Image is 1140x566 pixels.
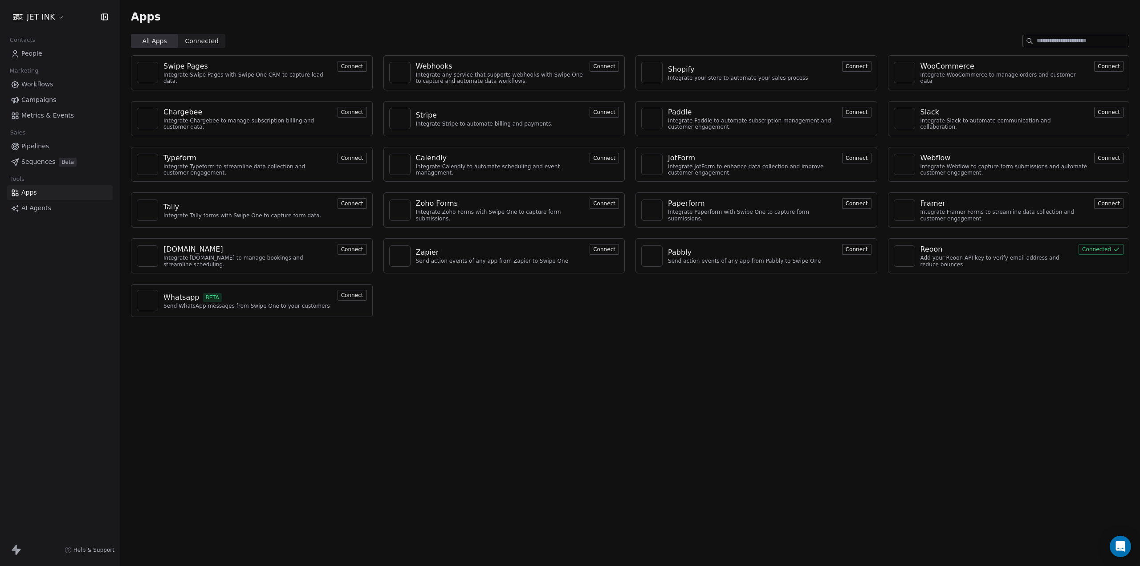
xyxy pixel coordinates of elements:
[842,199,871,208] a: Connect
[137,290,158,311] a: NA
[338,61,367,72] button: Connect
[141,66,154,79] img: NA
[416,110,437,121] div: Stripe
[389,154,411,175] a: NA
[641,62,663,83] a: NA
[137,245,158,267] a: NA
[1079,245,1124,253] a: Connected
[645,66,659,79] img: NA
[590,107,619,118] button: Connect
[668,209,837,222] div: Integrate Paperform with Swipe One to capture form submissions.
[6,126,29,139] span: Sales
[920,209,1089,222] div: Integrate Framer Forms to streamline data collection and customer engagement.
[163,163,332,176] div: Integrate Typeform to streamline data collection and customer engagement.
[668,153,695,163] div: JotForm
[163,244,223,255] div: [DOMAIN_NAME]
[1110,536,1131,557] div: Open Intercom Messenger
[668,118,837,130] div: Integrate Paddle to automate subscription management and customer engagement.
[641,108,663,129] a: NA
[137,108,158,129] a: NA
[590,62,619,70] a: Connect
[668,64,695,75] div: Shopify
[6,33,39,47] span: Contacts
[7,46,113,61] a: People
[668,75,808,81] div: Integrate your store to automate your sales process
[393,66,407,79] img: NA
[920,198,1089,209] a: Framer
[842,244,871,255] button: Connect
[842,62,871,70] a: Connect
[668,163,837,176] div: Integrate JotForm to enhance data collection and improve customer engagement.
[898,112,911,125] img: NA
[641,245,663,267] a: NA
[12,12,23,22] img: JET%20INK%20Metal.png
[668,198,837,209] a: Paperform
[416,198,585,209] a: Zoho Forms
[338,154,367,162] a: Connect
[393,112,407,125] img: NA
[920,107,1089,118] a: Slack
[7,139,113,154] a: Pipelines
[645,249,659,263] img: NA
[842,107,871,118] button: Connect
[137,62,158,83] a: NA
[842,154,871,162] a: Connect
[185,37,219,46] span: Connected
[163,244,332,255] a: [DOMAIN_NAME]
[1079,244,1124,255] button: Connected
[590,199,619,208] a: Connect
[338,199,367,208] a: Connect
[163,153,196,163] div: Typeform
[590,244,619,255] button: Connect
[141,112,154,125] img: NA
[668,64,808,75] a: Shopify
[393,204,407,217] img: NA
[141,294,154,307] img: NA
[7,93,113,107] a: Campaigns
[141,204,154,217] img: NA
[393,158,407,171] img: NA
[163,255,332,268] div: Integrate [DOMAIN_NAME] to manage bookings and streamline scheduling.
[21,157,55,167] span: Sequences
[338,107,367,118] button: Connect
[416,121,553,127] div: Integrate Stripe to automate billing and payments.
[7,77,113,92] a: Workflows
[163,61,332,72] a: Swipe Pages
[338,244,367,255] button: Connect
[842,153,871,163] button: Connect
[163,292,330,303] a: WhatsappBETA
[416,72,585,85] div: Integrate any service that supports webhooks with Swipe One to capture and automate data workflows.
[1094,61,1124,72] button: Connect
[668,247,692,258] div: Pabbly
[203,293,222,302] span: BETA
[842,108,871,116] a: Connect
[416,153,585,163] a: Calendly
[1094,199,1124,208] a: Connect
[920,61,974,72] div: WooCommerce
[645,112,659,125] img: NA
[73,546,114,554] span: Help & Support
[668,198,705,209] div: Paperform
[920,118,1089,130] div: Integrate Slack to automate communication and collaboration.
[416,198,458,209] div: Zoho Forms
[898,158,911,171] img: NA
[898,204,911,217] img: NA
[131,10,161,24] span: Apps
[141,158,154,171] img: NA
[21,95,56,105] span: Campaigns
[416,163,585,176] div: Integrate Calendly to automate scheduling and event management.
[668,153,837,163] a: JotForm
[416,61,452,72] div: Webhooks
[163,303,330,309] div: Send WhatsApp messages from Swipe One to your customers
[21,49,42,58] span: People
[668,247,821,258] a: Pabbly
[645,204,659,217] img: NA
[163,72,332,85] div: Integrate Swipe Pages with Swipe One CRM to capture lead data.
[590,153,619,163] button: Connect
[27,11,55,23] span: JET INK
[920,72,1089,85] div: Integrate WooCommerce to manage orders and customer data
[163,118,332,130] div: Integrate Chargebee to manage subscription billing and customer data.
[416,258,569,264] div: Send action events of any app from Zapier to Swipe One
[898,66,911,79] img: NA
[7,201,113,216] a: AI Agents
